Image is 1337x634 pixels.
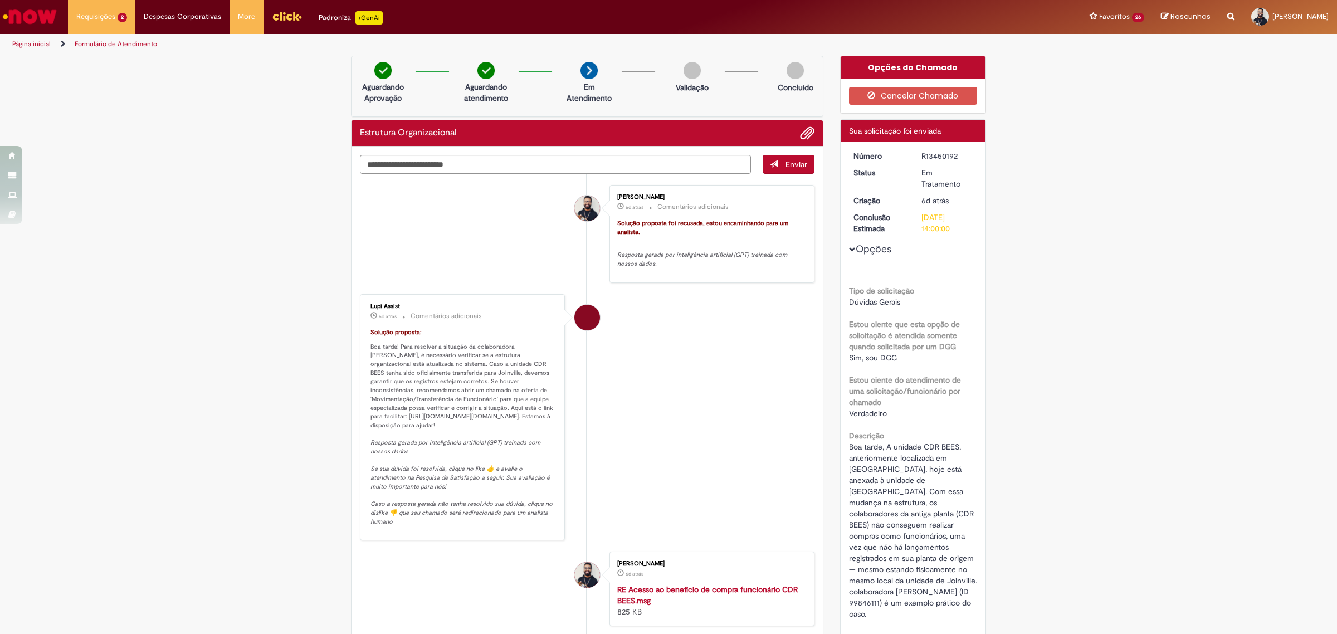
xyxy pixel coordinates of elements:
[849,87,978,105] button: Cancelar Chamado
[118,13,127,22] span: 2
[374,62,392,79] img: check-circle-green.png
[370,328,422,336] font: Solução proposta:
[626,204,643,211] time: 26/08/2025 18:24:35
[272,8,302,25] img: click_logo_yellow_360x200.png
[238,11,255,22] span: More
[778,82,813,93] p: Concluído
[459,81,513,104] p: Aguardando atendimento
[626,204,643,211] span: 6d atrás
[849,297,900,307] span: Dúvidas Gerais
[1272,12,1329,21] span: [PERSON_NAME]
[574,305,600,330] div: Lupi Assist
[580,62,598,79] img: arrow-next.png
[845,167,914,178] dt: Status
[849,442,977,619] span: Boa tarde, A unidade CDR BEES, anteriormente localizada em [GEOGRAPHIC_DATA], hoje está anexada à...
[841,56,986,79] div: Opções do Chamado
[617,584,803,617] div: 825 KB
[921,150,973,162] div: R13450192
[617,584,798,606] a: RE Acesso ao benefício de compra funcionário CDR BEES.msg
[921,212,973,234] div: [DATE] 14:00:00
[921,167,973,189] div: Em Tratamento
[379,313,397,320] span: 6d atrás
[845,212,914,234] dt: Conclusão Estimada
[356,81,410,104] p: Aguardando Aprovação
[684,62,701,79] img: img-circle-grey.png
[657,202,729,212] small: Comentários adicionais
[626,570,643,577] span: 6d atrás
[477,62,495,79] img: check-circle-green.png
[849,408,887,418] span: Verdadeiro
[411,311,482,321] small: Comentários adicionais
[849,353,897,363] span: Sim, sou DGG
[360,155,751,174] textarea: Digite sua mensagem aqui...
[785,159,807,169] span: Enviar
[617,560,803,567] div: [PERSON_NAME]
[319,11,383,25] div: Padroniza
[370,303,556,310] div: Lupi Assist
[370,328,556,526] p: Boa tarde! Para resolver a situação da colaboradora [PERSON_NAME], é necessário verificar se a es...
[1170,11,1211,22] span: Rascunhos
[849,431,884,441] b: Descrição
[144,11,221,22] span: Despesas Corporativas
[1,6,58,28] img: ServiceNow
[849,286,914,296] b: Tipo de solicitação
[626,570,643,577] time: 26/08/2025 18:23:08
[845,150,914,162] dt: Número
[379,313,397,320] time: 26/08/2025 18:23:29
[921,196,949,206] span: 6d atrás
[1099,11,1130,22] span: Favoritos
[1161,12,1211,22] a: Rascunhos
[921,196,949,206] time: 26/08/2025 18:23:20
[845,195,914,206] dt: Criação
[370,438,554,525] em: Resposta gerada por inteligência artificial (GPT) treinada com nossos dados. Se sua dúvida foi re...
[617,194,803,201] div: [PERSON_NAME]
[12,40,51,48] a: Página inicial
[1132,13,1144,22] span: 26
[574,196,600,221] div: Adriano Correia Tomaz
[617,219,790,236] font: Solução proposta foi recusada, estou encaminhando para um analista.
[763,155,814,174] button: Enviar
[617,251,789,268] em: Resposta gerada por inteligência artificial (GPT) treinada com nossos dados.
[562,81,616,104] p: Em Atendimento
[849,126,941,136] span: Sua solicitação foi enviada
[849,319,960,352] b: Estou ciente que esta opção de solicitação é atendida somente quando solicitada por um DGG
[787,62,804,79] img: img-circle-grey.png
[849,375,961,407] b: Estou ciente do atendimento de uma solicitação/funcionário por chamado
[355,11,383,25] p: +GenAi
[75,40,157,48] a: Formulário de Atendimento
[676,82,709,93] p: Validação
[360,128,457,138] h2: Estrutura Organizacional Histórico de tíquete
[574,562,600,588] div: Adriano Correia Tomaz
[800,126,814,140] button: Adicionar anexos
[921,195,973,206] div: 26/08/2025 18:23:20
[8,34,883,55] ul: Trilhas de página
[76,11,115,22] span: Requisições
